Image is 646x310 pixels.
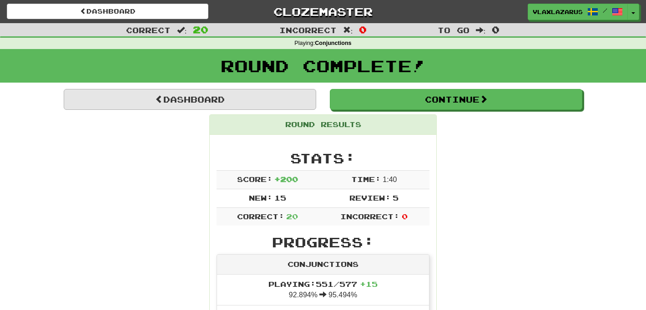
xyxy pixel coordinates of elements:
[237,175,273,183] span: Score:
[237,212,284,221] span: Correct:
[64,89,316,110] a: Dashboard
[528,4,628,20] a: vlaxlazarus /
[349,193,391,202] span: Review:
[359,24,367,35] span: 0
[360,280,378,288] span: + 15
[393,193,399,202] span: 5
[492,24,500,35] span: 0
[286,212,298,221] span: 20
[279,25,337,34] span: Incorrect
[126,25,171,34] span: Correct
[603,7,607,14] span: /
[274,175,298,183] span: + 200
[217,255,429,275] div: Conjunctions
[330,89,582,110] button: Continue
[222,4,424,20] a: Clozemaster
[210,115,436,135] div: Round Results
[343,26,353,34] span: :
[383,176,397,183] span: 1 : 40
[351,175,381,183] span: Time:
[402,212,408,221] span: 0
[315,40,351,46] strong: Conjunctions
[193,24,208,35] span: 20
[438,25,469,34] span: To go
[177,26,187,34] span: :
[268,280,378,288] span: Playing: 551 / 577
[3,57,643,75] h1: Round Complete!
[476,26,486,34] span: :
[533,8,583,16] span: vlaxlazarus
[7,4,208,19] a: Dashboard
[217,151,429,166] h2: Stats:
[340,212,399,221] span: Incorrect:
[217,235,429,250] h2: Progress:
[249,193,273,202] span: New:
[217,275,429,305] li: 92.894% 95.494%
[274,193,286,202] span: 15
